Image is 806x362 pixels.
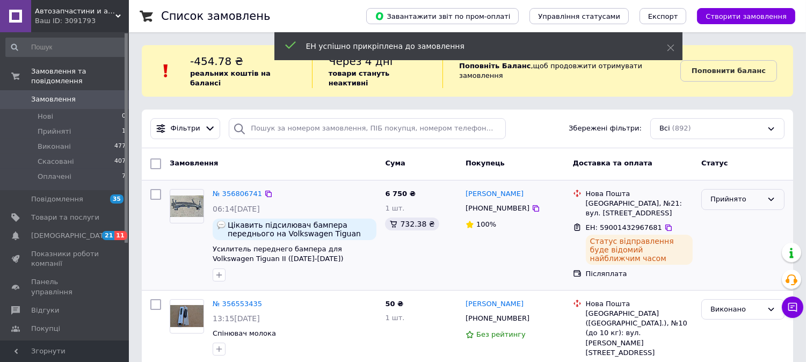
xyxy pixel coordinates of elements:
[329,69,390,87] b: товари стануть неактивні
[38,112,53,121] span: Нові
[171,124,200,134] span: Фільтри
[466,159,505,167] span: Покупець
[680,60,777,82] a: Поповнити баланс
[31,231,111,241] span: [DEMOGRAPHIC_DATA]
[385,300,403,308] span: 50 ₴
[158,63,174,79] img: :exclamation:
[170,299,204,334] a: Фото товару
[366,8,519,24] button: Завантажити звіт по пром-оплаті
[586,199,693,218] div: [GEOGRAPHIC_DATA], №21: вул. [STREET_ADDRESS]
[710,304,763,315] div: Виконано
[672,124,691,132] span: (892)
[217,221,226,229] img: :speech_balloon:
[476,220,496,228] span: 100%
[38,172,71,182] span: Оплачені
[122,172,126,182] span: 7
[38,127,71,136] span: Прийняті
[463,312,532,325] div: [PHONE_NUMBER]
[213,205,260,213] span: 06:14[DATE]
[692,67,766,75] b: Поповнити баланс
[686,12,795,20] a: Створити замовлення
[5,38,127,57] input: Пошук
[114,231,127,240] span: 11
[170,196,204,218] img: Фото товару
[110,194,124,204] span: 35
[35,16,129,26] div: Ваш ID: 3091793
[122,127,126,136] span: 1
[114,157,126,166] span: 407
[648,12,678,20] span: Експорт
[385,190,415,198] span: 6 750 ₴
[697,8,795,24] button: Створити замовлення
[31,306,59,315] span: Відгуки
[35,6,115,16] span: Автозапчастини и авторозборка Jeep Cherokee 2019-2022 рр.
[459,62,531,70] b: Поповніть Баланс
[190,69,271,87] b: реальних коштів на балансі
[213,300,262,308] a: № 356553435
[586,235,693,265] div: Статус відправлення буде відомий найближчим часом
[190,55,243,68] span: -454.78 ₴
[122,112,126,121] span: 0
[38,157,74,166] span: Скасовані
[170,189,204,223] a: Фото товару
[31,277,99,296] span: Панель управління
[229,118,506,139] input: Пошук за номером замовлення, ПІБ покупця, номером телефону, Email, номером накладної
[161,10,270,23] h1: Список замовлень
[213,314,260,323] span: 13:15[DATE]
[170,305,204,327] img: Фото товару
[385,314,404,322] span: 1 шт.
[586,299,693,309] div: Нова Пошта
[586,309,693,358] div: [GEOGRAPHIC_DATA] ([GEOGRAPHIC_DATA].), №10 (до 10 кг): вул. [PERSON_NAME][STREET_ADDRESS]
[31,67,129,86] span: Замовлення та повідомлення
[466,299,524,309] a: [PERSON_NAME]
[385,204,404,212] span: 1 шт.
[586,269,693,279] div: Післяплата
[31,213,99,222] span: Товари та послуги
[476,330,526,338] span: Без рейтингу
[228,221,372,238] span: Цікавить підсилювач бампера переднього на Volkswagen Tiguan 22/9 міс.Наявність,стан?
[114,142,126,151] span: 477
[701,159,728,167] span: Статус
[38,142,71,151] span: Виконані
[31,194,83,204] span: Повідомлення
[31,95,76,104] span: Замовлення
[102,231,114,240] span: 21
[573,159,652,167] span: Доставка та оплата
[529,8,629,24] button: Управління статусами
[31,249,99,269] span: Показники роботи компанії
[213,329,276,337] a: Спінювач молока
[466,189,524,199] a: [PERSON_NAME]
[170,159,218,167] span: Замовлення
[659,124,670,134] span: Всі
[31,324,60,334] span: Покупці
[710,194,763,205] div: Прийнято
[306,41,640,52] div: ЕН успішно прикріплена до замовлення
[213,190,262,198] a: № 356806741
[442,54,680,88] div: , щоб продовжити отримувати замовлення
[706,12,787,20] span: Створити замовлення
[385,218,439,230] div: 732.38 ₴
[640,8,687,24] button: Експорт
[463,201,532,215] div: [PHONE_NUMBER]
[586,223,662,231] span: ЕН: 59001432967681
[782,296,803,318] button: Чат з покупцем
[586,189,693,199] div: Нова Пошта
[213,245,344,273] a: Усилитель переднего бампера для Volkswagen Tiguan II ([DATE]-[DATE]) 5NA807109J [DOMAIN_NAME]
[375,11,510,21] span: Завантажити звіт по пром-оплаті
[385,159,405,167] span: Cума
[569,124,642,134] span: Збережені фільтри:
[538,12,620,20] span: Управління статусами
